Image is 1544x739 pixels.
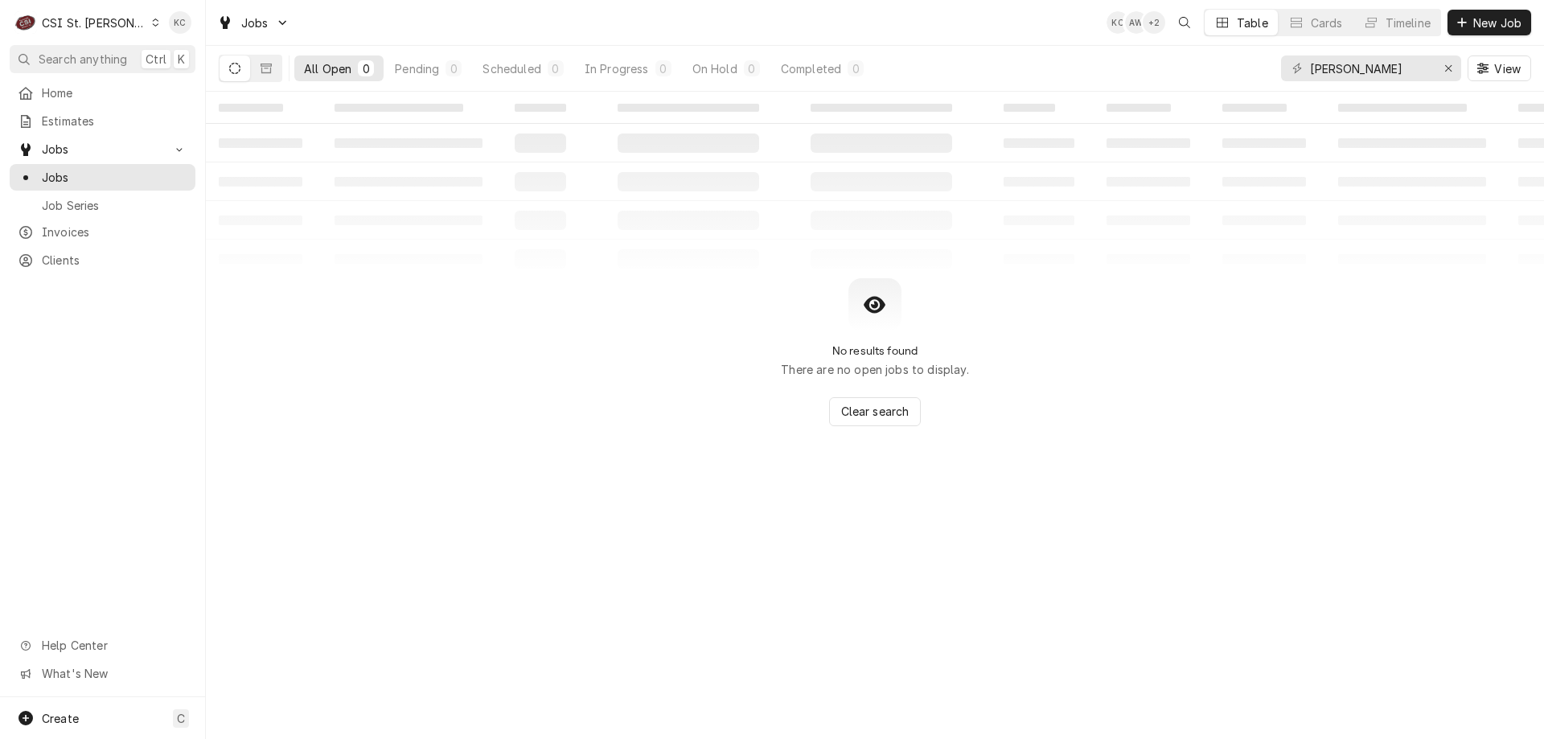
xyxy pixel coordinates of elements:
div: AW [1125,11,1148,34]
a: Go to Help Center [10,632,195,659]
div: 0 [659,60,668,77]
button: View [1468,55,1531,81]
a: Jobs [10,164,195,191]
span: View [1491,60,1524,77]
div: KC [169,11,191,34]
div: Table [1237,14,1268,31]
div: Completed [781,60,841,77]
div: Scheduled [482,60,540,77]
span: ‌ [515,104,566,112]
h2: No results found [832,344,918,358]
p: There are no open jobs to display. [781,361,968,378]
span: ‌ [1107,104,1171,112]
a: Clients [10,247,195,273]
div: Cards [1311,14,1343,31]
a: Go to Jobs [211,10,296,36]
div: In Progress [585,60,649,77]
a: Go to What's New [10,660,195,687]
button: New Job [1447,10,1531,35]
span: Ctrl [146,51,166,68]
div: 0 [449,60,458,77]
div: 0 [361,60,371,77]
span: ‌ [335,104,463,112]
div: All Open [304,60,351,77]
span: What's New [42,665,186,682]
div: + 2 [1143,11,1165,34]
table: All Open Jobs List Loading [206,92,1544,278]
div: On Hold [692,60,737,77]
a: Job Series [10,192,195,219]
button: Search anythingCtrlK [10,45,195,73]
span: ‌ [811,104,952,112]
span: Estimates [42,113,187,129]
span: New Job [1470,14,1525,31]
div: Timeline [1386,14,1431,31]
span: Home [42,84,187,101]
div: Kelly Christen's Avatar [1107,11,1129,34]
span: ‌ [219,104,283,112]
span: C [177,710,185,727]
div: C [14,11,37,34]
span: Clients [42,252,187,269]
span: K [178,51,185,68]
a: Invoices [10,219,195,245]
span: Help Center [42,637,186,654]
div: Pending [395,60,439,77]
div: CSI St. Louis's Avatar [14,11,37,34]
a: Go to Jobs [10,136,195,162]
button: Open search [1172,10,1197,35]
div: Alexandria Wilp's Avatar [1125,11,1148,34]
span: Jobs [42,141,163,158]
span: ‌ [1338,104,1467,112]
span: Invoices [42,224,187,240]
div: Kelly Christen's Avatar [169,11,191,34]
span: Jobs [42,169,187,186]
span: ‌ [1004,104,1055,112]
div: 0 [851,60,860,77]
button: Erase input [1435,55,1461,81]
span: ‌ [1222,104,1287,112]
div: 0 [551,60,561,77]
span: Jobs [241,14,269,31]
div: 0 [747,60,757,77]
span: Create [42,712,79,725]
span: Search anything [39,51,127,68]
span: ‌ [618,104,759,112]
a: Estimates [10,108,195,134]
a: Home [10,80,195,106]
div: CSI St. [PERSON_NAME] [42,14,146,31]
div: KC [1107,11,1129,34]
span: Job Series [42,197,187,214]
button: Clear search [829,397,922,426]
span: Clear search [838,403,913,420]
input: Keyword search [1310,55,1431,81]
